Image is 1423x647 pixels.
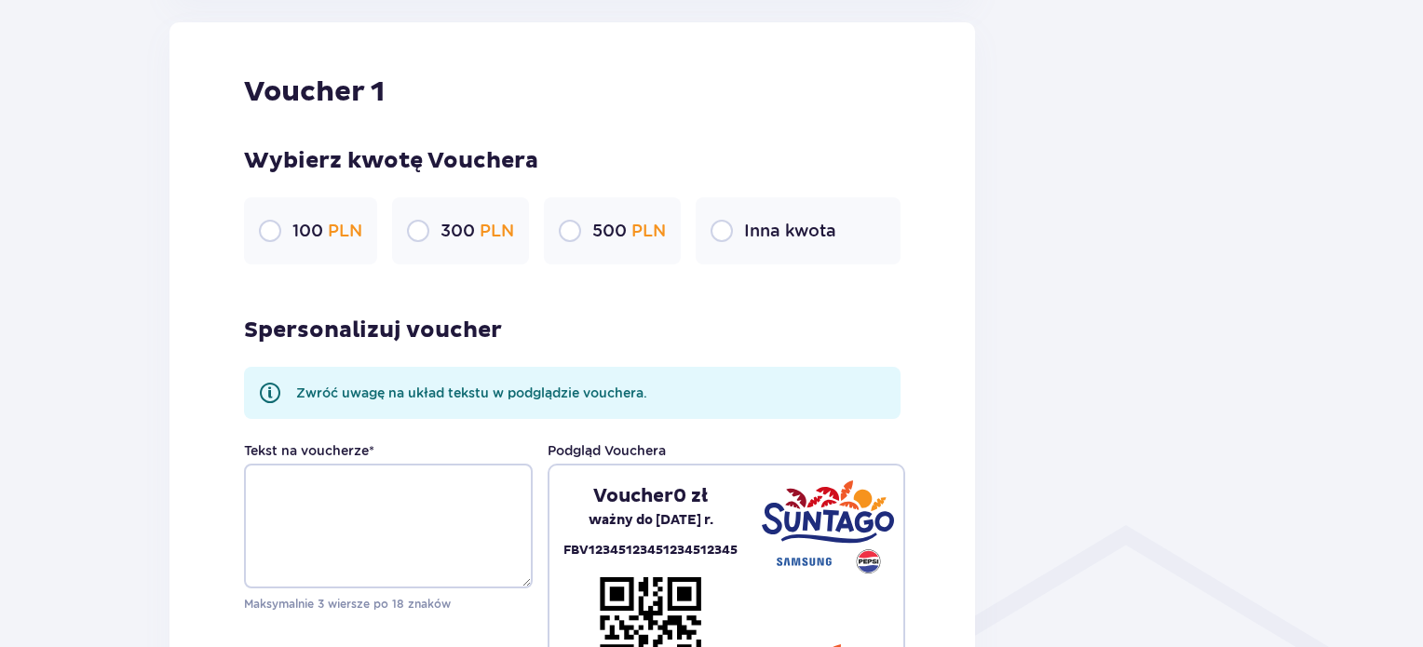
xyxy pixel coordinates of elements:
p: Zwróć uwagę na układ tekstu w podglądzie vouchera. [296,384,647,402]
p: Wybierz kwotę Vouchera [244,147,901,175]
p: Voucher 1 [244,74,385,110]
p: Spersonalizuj voucher [244,317,502,344]
p: ważny do [DATE] r. [589,508,713,532]
span: PLN [328,221,362,240]
p: 500 [592,220,666,242]
label: Tekst na voucherze * [244,441,374,460]
img: Suntago - Samsung - Pepsi [762,480,894,573]
p: Maksymalnie 3 wiersze po 18 znaków [244,596,533,613]
p: 300 [440,220,514,242]
p: Podgląd Vouchera [548,441,666,460]
p: 100 [292,220,362,242]
span: PLN [480,221,514,240]
span: PLN [631,221,666,240]
p: FBV12345123451234512345 [563,540,738,561]
p: Voucher 0 zł [593,484,708,508]
p: Inna kwota [744,220,836,242]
